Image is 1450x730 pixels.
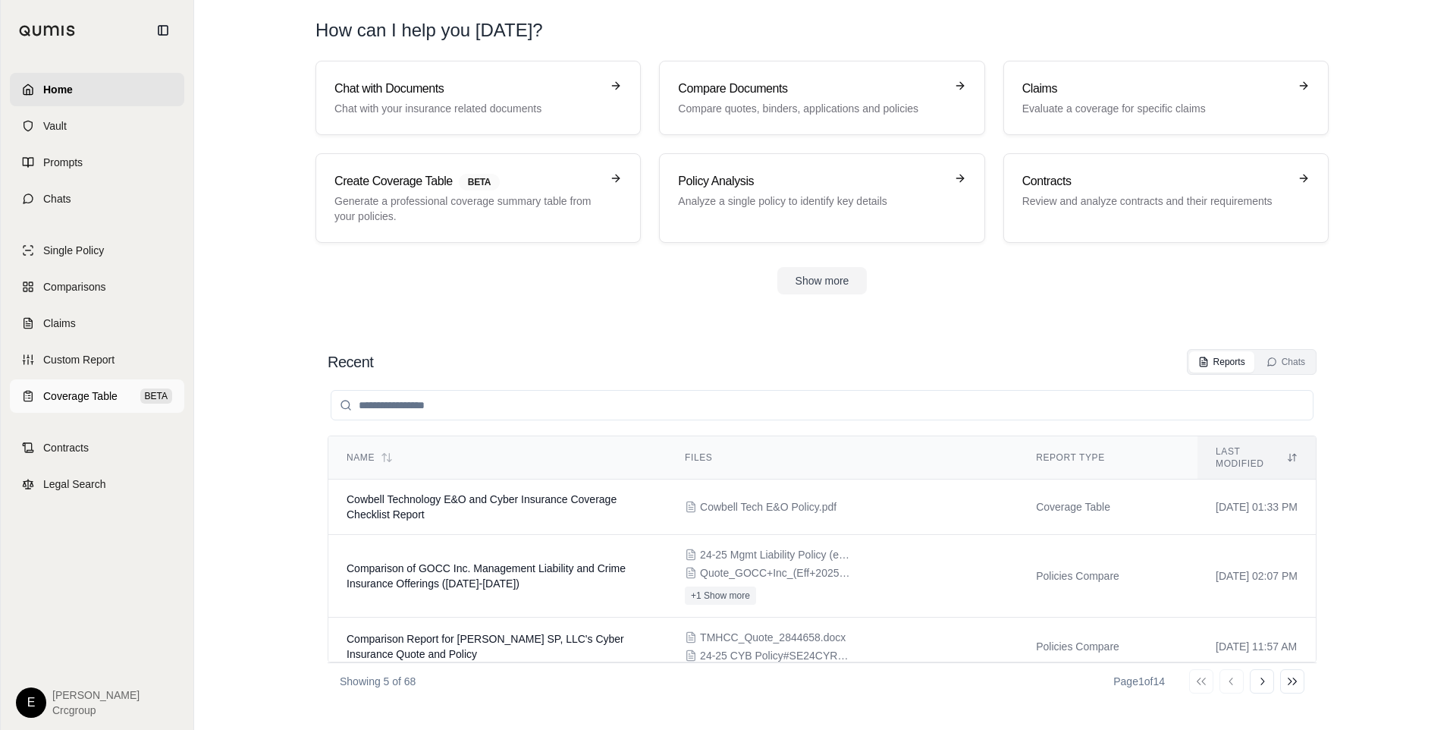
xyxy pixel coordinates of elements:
[1018,480,1197,535] td: Coverage Table
[1003,153,1329,243] a: ContractsReview and analyze contracts and their requirements
[685,587,756,605] button: +1 Show more
[347,452,648,464] div: Name
[340,674,416,689] p: Showing 5 of 68
[1022,101,1288,116] p: Evaluate a coverage for specific claims
[43,243,104,258] span: Single Policy
[700,648,852,663] span: 24-25 CYB Policy#SE24CYRZ0C8UPIV Term 10272024 - 10272025.PDF
[1113,674,1165,689] div: Page 1 of 14
[1197,480,1316,535] td: [DATE] 01:33 PM
[1197,535,1316,618] td: [DATE] 02:07 PM
[700,565,852,581] span: Quote_GOCC+Inc_(Eff+2025-10-20)_20250916-0811.pdf
[43,477,106,492] span: Legal Search
[1003,61,1329,135] a: ClaimsEvaluate a coverage for specific claims
[1022,194,1288,209] p: Review and analyze contracts and their requirements
[43,440,89,455] span: Contracts
[347,633,624,660] span: Comparison Report for Megan Tarrant SP, LLC's Cyber Insurance Quote and Policy
[334,172,601,190] h3: Create Coverage Table
[10,182,184,216] a: Chats
[43,155,83,170] span: Prompts
[678,194,944,209] p: Analyze a single policy to identify key details
[43,389,118,404] span: Coverage Table
[700,547,852,562] span: 24-25 Mgmt Liability Policy (eff 10-20-24).pdf
[328,351,373,373] h2: Recent
[315,61,641,135] a: Chat with DocumentsChat with your insurance related documents
[678,101,944,116] p: Compare quotes, binders, applications and policies
[347,493,617,521] span: Cowbell Technology E&O and Cyber Insurance Coverage Checklist Report
[10,307,184,340] a: Claims
[43,279,105,294] span: Comparisons
[659,61,984,135] a: Compare DocumentsCompare quotes, binders, applications and policies
[334,194,601,224] p: Generate a professional coverage summary table from your policies.
[10,234,184,267] a: Single Policy
[667,436,1018,480] th: Files
[151,18,175,42] button: Collapse sidebar
[140,389,172,404] span: BETA
[43,82,73,97] span: Home
[700,630,846,645] span: TMHCC_Quote_2844658.docx
[1022,80,1288,98] h3: Claims
[10,109,184,143] a: Vault
[700,499,836,514] span: Cowbell Tech E&O Policy.pdf
[10,379,184,413] a: Coverage TableBETA
[10,343,184,376] a: Custom Report
[19,25,76,36] img: Qumis Logo
[1018,436,1197,480] th: Report Type
[334,101,601,116] p: Chat with your insurance related documents
[1257,351,1314,373] button: Chats
[315,18,1329,42] h1: How can I help you [DATE]?
[459,174,500,190] span: BETA
[43,352,115,367] span: Custom Report
[1216,445,1298,470] div: Last modified
[659,153,984,243] a: Policy AnalysisAnalyze a single policy to identify key details
[334,80,601,98] h3: Chat with Documents
[52,688,140,703] span: [PERSON_NAME]
[678,172,944,190] h3: Policy Analysis
[1018,618,1197,676] td: Policies Compare
[43,316,76,331] span: Claims
[52,703,140,718] span: Crcgroup
[10,146,184,179] a: Prompts
[347,562,626,590] span: Comparison of GOCC Inc. Management Liability and Crime Insurance Offerings (2024-2026)
[10,270,184,304] a: Comparisons
[315,153,641,243] a: Create Coverage TableBETAGenerate a professional coverage summary table from your policies.
[10,467,184,501] a: Legal Search
[1018,535,1197,618] td: Policies Compare
[10,73,184,106] a: Home
[10,431,184,464] a: Contracts
[678,80,944,98] h3: Compare Documents
[1189,351,1254,373] button: Reports
[43,191,71,206] span: Chats
[1022,172,1288,190] h3: Contracts
[777,267,868,294] button: Show more
[16,688,46,718] div: E
[1198,356,1245,368] div: Reports
[43,118,67,134] span: Vault
[1266,356,1305,368] div: Chats
[1197,618,1316,676] td: [DATE] 11:57 AM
